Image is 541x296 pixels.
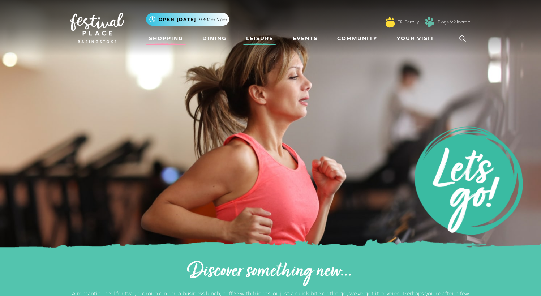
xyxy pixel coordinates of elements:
button: Open [DATE] 9.30am-7pm [146,13,229,26]
h2: Discover something new... [70,260,471,283]
a: Events [290,32,321,45]
a: Community [334,32,380,45]
span: 9.30am-7pm [199,16,227,23]
a: Your Visit [394,32,441,45]
a: Dogs Welcome! [438,19,471,25]
span: Open [DATE] [159,16,196,23]
a: Dining [199,32,229,45]
img: Festival Place Logo [70,13,124,43]
span: Your Visit [397,35,434,42]
a: FP Family [397,19,419,25]
a: Shopping [146,32,186,45]
a: Leisure [243,32,276,45]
